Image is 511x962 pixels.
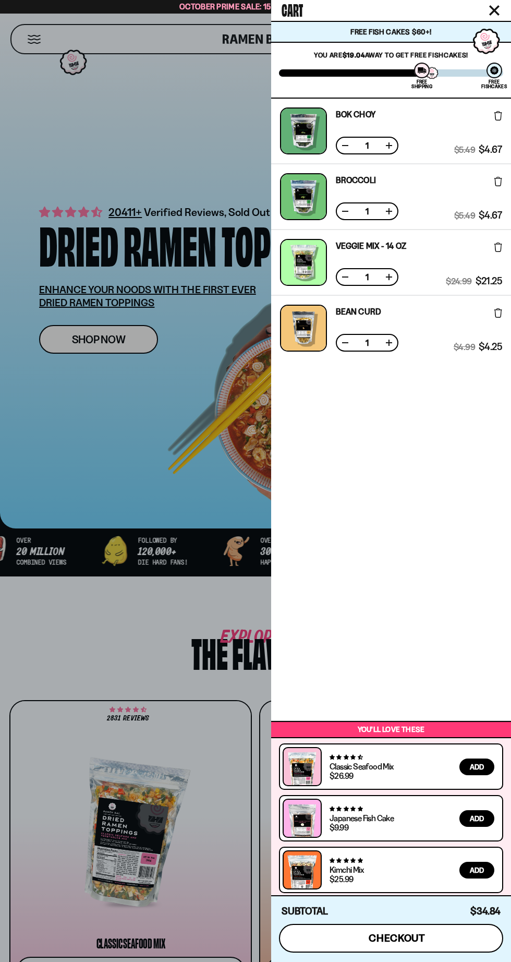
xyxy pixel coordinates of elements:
[470,815,484,822] span: Add
[330,805,362,812] span: 4.77 stars
[476,276,502,286] span: $21.25
[359,273,375,281] span: 1
[343,51,365,59] strong: $19.04
[274,725,508,735] p: You’ll love these
[330,823,348,832] div: $9.99
[279,924,503,953] button: checkout
[279,51,503,59] p: You are away to get Free Fishcakes!
[336,110,375,118] a: Bok Choy
[479,342,502,352] span: $4.25
[470,867,484,874] span: Add
[454,211,475,220] span: $5.49
[359,207,375,215] span: 1
[479,211,502,220] span: $4.67
[470,905,501,917] span: $34.84
[459,862,494,879] button: Add
[411,79,432,89] div: Free Shipping
[336,307,381,316] a: Bean Curd
[330,772,353,780] div: $26.99
[479,145,502,154] span: $4.67
[470,763,484,771] span: Add
[330,761,394,772] a: Classic Seafood Mix
[330,754,362,761] span: 4.68 stars
[282,906,328,917] h4: Subtotal
[454,145,475,154] span: $5.49
[336,176,376,184] a: Broccoli
[459,810,494,827] button: Add
[330,813,394,823] a: Japanese Fish Cake
[481,79,507,89] div: Free Fishcakes
[350,27,431,37] span: Free Fish Cakes $60+!
[359,141,375,150] span: 1
[369,932,425,944] span: checkout
[446,276,471,286] span: $24.99
[330,864,363,875] a: Kimchi Mix
[330,875,353,883] div: $25.99
[454,342,475,352] span: $4.99
[486,3,502,18] button: Close cart
[336,242,406,250] a: Veggie Mix - 14 OZ
[359,339,375,347] span: 1
[330,857,362,864] span: 4.76 stars
[459,759,494,775] button: Add
[179,2,332,11] span: October Prime Sale: 15% off Sitewide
